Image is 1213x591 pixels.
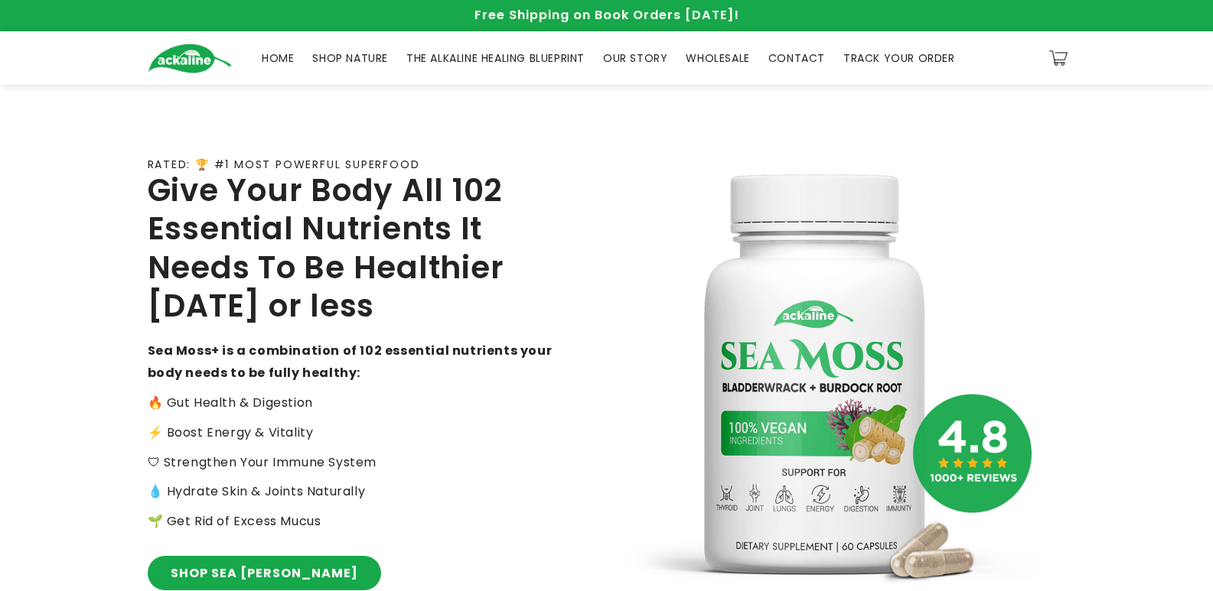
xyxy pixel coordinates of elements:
[148,342,553,382] strong: Sea Moss+ is a combination of 102 essential nutrients your body needs to be fully healthy:
[148,556,381,590] a: SHOP SEA [PERSON_NAME]
[148,158,420,171] p: RATED: 🏆 #1 MOST POWERFUL SUPERFOOD
[603,51,667,65] span: OUR STORY
[677,42,758,74] a: WHOLESALE
[768,51,825,65] span: CONTACT
[148,452,553,474] p: 🛡 Strengthen Your Immune System
[474,6,739,24] span: Free Shipping on Book Orders [DATE]!
[148,422,553,444] p: ⚡️ Boost Energy & Vitality
[262,51,294,65] span: HOME
[406,51,585,65] span: THE ALKALINE HEALING BLUEPRINT
[253,42,303,74] a: HOME
[834,42,964,74] a: TRACK YOUR ORDER
[686,51,749,65] span: WHOLESALE
[148,171,553,326] h2: Give Your Body All 102 Essential Nutrients It Needs To Be Healthier [DATE] or less
[303,42,397,74] a: SHOP NATURE
[148,44,232,73] img: Ackaline
[148,481,553,503] p: 💧 Hydrate Skin & Joints Naturally
[312,51,388,65] span: SHOP NATURE
[148,392,553,414] p: 🔥 Gut Health & Digestion
[843,51,955,65] span: TRACK YOUR ORDER
[148,511,553,533] p: 🌱 Get Rid of Excess Mucus
[594,42,677,74] a: OUR STORY
[397,42,594,74] a: THE ALKALINE HEALING BLUEPRINT
[759,42,834,74] a: CONTACT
